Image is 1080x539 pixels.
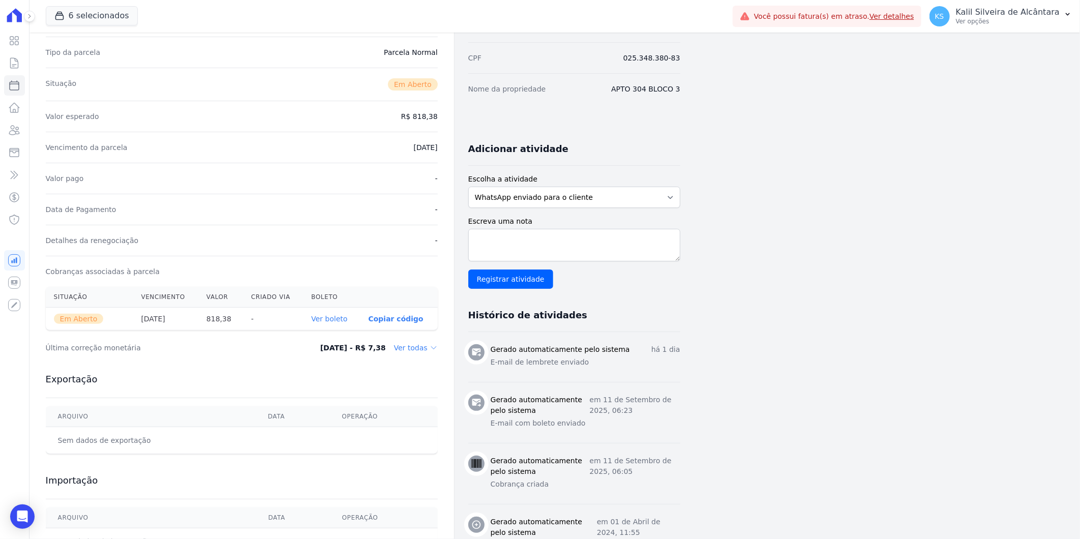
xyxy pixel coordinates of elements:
[935,13,944,20] span: KS
[320,343,386,353] dd: [DATE] - R$ 7,38
[46,287,133,308] th: Situação
[46,47,101,57] dt: Tipo da parcela
[368,315,423,323] button: Copiar código
[491,456,590,477] h3: Gerado automaticamente pelo sistema
[46,235,139,246] dt: Detalhes da renegociação
[956,17,1060,25] p: Ver opções
[243,308,303,331] th: -
[54,314,104,324] span: Em Aberto
[46,111,99,122] dt: Valor esperado
[468,309,587,321] h3: Histórico de atividades
[956,7,1060,17] p: Kalil Silveira de Alcântara
[303,287,360,308] th: Boleto
[491,344,630,355] h3: Gerado automaticamente pelo sistema
[651,344,680,355] p: há 1 dia
[243,287,303,308] th: Criado via
[468,143,568,155] h3: Adicionar atividade
[413,142,437,153] dd: [DATE]
[198,308,243,331] th: 818,38
[256,507,330,528] th: Data
[491,517,597,538] h3: Gerado automaticamente pelo sistema
[491,479,680,490] p: Cobrança criada
[468,53,482,63] dt: CPF
[46,427,256,454] td: Sem dados de exportação
[869,12,914,20] a: Ver detalhes
[46,266,160,277] dt: Cobranças associadas à parcela
[256,406,329,427] th: Data
[46,343,278,353] dt: Última correção monetária
[311,315,347,323] a: Ver boleto
[46,6,138,25] button: 6 selecionados
[435,235,438,246] dd: -
[394,343,438,353] dd: Ver todas
[491,395,590,416] h3: Gerado automaticamente pelo sistema
[597,517,680,538] p: em 01 de Abril de 2024, 11:55
[10,504,35,529] div: Open Intercom Messenger
[46,406,256,427] th: Arquivo
[468,84,546,94] dt: Nome da propriedade
[491,418,680,429] p: E-mail com boleto enviado
[330,507,438,528] th: Operação
[46,78,77,91] dt: Situação
[468,174,680,185] label: Escolha a atividade
[46,204,116,215] dt: Data de Pagamento
[133,287,198,308] th: Vencimento
[921,2,1080,31] button: KS Kalil Silveira de Alcântara Ver opções
[198,287,243,308] th: Valor
[46,373,438,385] h3: Exportação
[46,474,438,487] h3: Importação
[133,308,198,331] th: [DATE]
[468,216,680,227] label: Escreva uma nota
[590,395,680,416] p: em 11 de Setembro de 2025, 06:23
[401,111,438,122] dd: R$ 818,38
[388,78,438,91] span: Em Aberto
[46,173,84,184] dt: Valor pago
[754,11,914,22] span: Você possui fatura(s) em atraso.
[329,406,437,427] th: Operação
[46,142,128,153] dt: Vencimento da parcela
[611,84,680,94] dd: APTO 304 BLOCO 3
[46,507,256,528] th: Arquivo
[384,47,438,57] dd: Parcela Normal
[590,456,680,477] p: em 11 de Setembro de 2025, 06:05
[435,173,438,184] dd: -
[623,53,680,63] dd: 025.348.380-83
[468,269,553,289] input: Registrar atividade
[435,204,438,215] dd: -
[491,357,680,368] p: E-mail de lembrete enviado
